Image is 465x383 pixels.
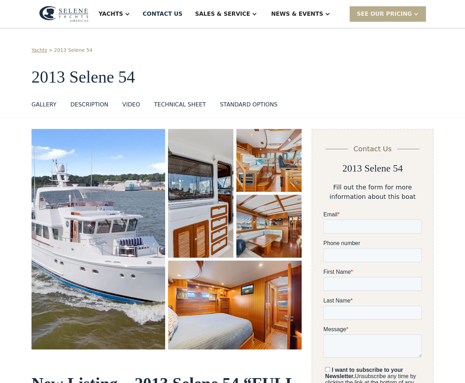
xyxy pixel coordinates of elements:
div: Contact Us [353,144,392,154]
a: TECHNICAL SHEET [154,100,206,112]
div: STANDARD OPTIONS [220,100,277,109]
a: open lightbox [31,129,165,350]
div: GALLERY [31,100,56,109]
div: TECHNICAL SHEET [154,100,206,109]
div: SEE Our Pricing [357,10,412,18]
a: VIDEO [122,100,140,112]
a: open lightbox [168,260,302,350]
div: SEE Our Pricing [350,6,426,21]
div: Fill out the form for more information about this boat [323,182,422,201]
div: DESCRIPTION [70,100,108,109]
div: Yachts [99,10,123,18]
img: logo [39,6,89,22]
a: STANDARD OPTIONS [220,100,277,112]
div: Contact US [143,10,183,18]
div: News & EVENTS [271,10,323,18]
h1: 2013 Selene 54 [31,68,434,86]
a: Yachts [31,47,47,54]
a: GALLERY [31,100,56,112]
a: open lightbox [236,129,302,192]
h2: 2013 Selene 54 [342,162,403,174]
div: VIDEO [122,100,140,109]
a: open lightbox [168,129,233,258]
a: open lightbox [236,195,302,258]
a: DESCRIPTION [70,100,108,112]
div: > [49,47,53,54]
div: Sales & Service [195,10,250,18]
a: 2013 Selene 54 [54,47,92,54]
